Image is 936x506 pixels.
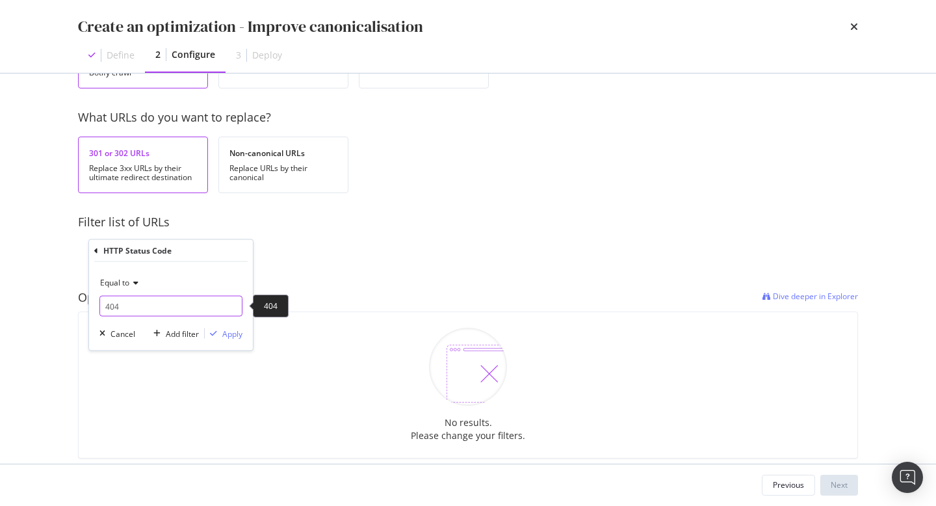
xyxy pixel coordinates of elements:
div: Add filter [166,328,199,339]
img: D9gk-hiz.png [429,328,507,406]
div: Apply [222,328,242,339]
div: No results. Please change your filters. [411,416,525,442]
button: Cancel [94,327,135,340]
div: 301 or 302 URLs [89,148,197,159]
div: Configure [172,48,215,61]
div: What URLs do you want to replace? [78,109,858,126]
div: 404 [253,295,289,317]
span: Equal to [100,277,129,288]
button: Next [820,475,858,496]
span: Dive deeper in Explorer [773,291,858,302]
div: Retrieved from your last Botify crawl [89,59,197,77]
div: Replace URLs by their canonical [229,164,337,182]
div: 3 [236,49,241,62]
div: times [850,16,858,38]
div: Cancel [110,328,135,339]
div: Create an optimization - Improve canonicalisation [78,16,423,38]
div: Non-canonical URLs [229,148,337,159]
div: Deploy [252,49,282,62]
div: Define [107,49,135,62]
div: HTTP Status Code [103,245,172,256]
button: Previous [762,475,815,496]
div: Filter list of URLs [78,214,858,231]
div: Optimized URLs (0) [78,289,178,306]
a: Dive deeper in Explorer [762,289,858,306]
div: Open Intercom Messenger [892,462,923,493]
div: Replace 3xx URLs by their ultimate redirect destination [89,164,197,182]
div: Previous [773,479,804,490]
button: Apply [205,327,242,340]
button: Add filter [148,327,199,340]
div: 2 [155,48,161,61]
div: Next [831,479,848,490]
